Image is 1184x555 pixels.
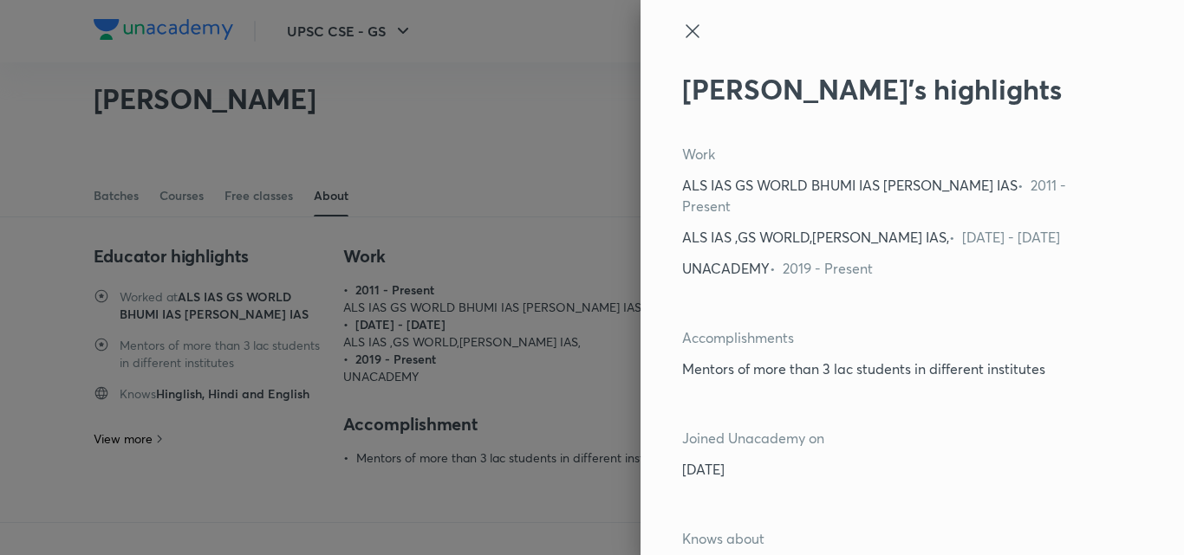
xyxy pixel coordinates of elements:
p: Work [682,144,1084,165]
p: • 2019 - Present [770,259,873,277]
p: ALS IAS ,GS WORLD,[PERSON_NAME] IAS, [682,227,1084,248]
p: Joined Unacademy on [682,428,1084,449]
h2: [PERSON_NAME]’s highlights [682,73,1084,106]
p: Knows about [682,528,1084,549]
p: ALS IAS GS WORLD BHUMI IAS [PERSON_NAME] IAS [682,175,1084,216]
p: UNACADEMY [682,258,1084,279]
p: [DATE] [682,459,1084,480]
p: Accomplishments [682,327,1084,348]
p: • [DATE] - [DATE] [949,228,1060,246]
p: Mentors of more than 3 lac students in different institutes [682,358,1084,379]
